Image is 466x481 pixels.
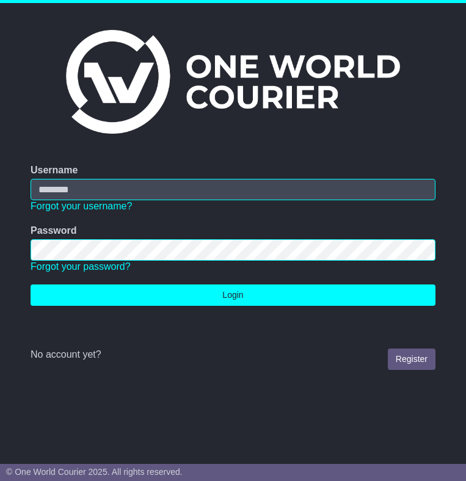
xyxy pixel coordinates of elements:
[66,30,399,134] img: One World
[31,261,131,272] a: Forgot your password?
[31,349,435,360] div: No account yet?
[31,201,132,211] a: Forgot your username?
[31,284,435,306] button: Login
[31,164,78,176] label: Username
[6,467,183,477] span: © One World Courier 2025. All rights reserved.
[388,349,435,370] a: Register
[31,225,77,236] label: Password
